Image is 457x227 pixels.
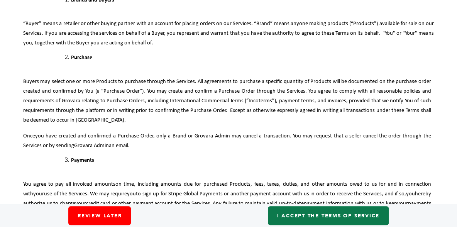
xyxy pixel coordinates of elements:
span: you [406,191,415,197]
span: Grovara Admin [74,143,109,149]
span: your [33,191,44,197]
span: Once [23,133,35,139]
span: Payments [71,158,94,163]
span: on time [115,181,134,187]
span: use of the Services. We may require [44,191,127,197]
span: You agree to pay all invoiced amounts [23,181,115,187]
span: to sign up for Stripe Global Payments or another payment account with us in order to receive the ... [136,191,406,197]
span: ou have created and confirmed a Purchase Order, only a Brand or Grovara Admin may cancel a transa... [23,133,431,149]
span: your [397,201,408,207]
span: you [127,191,136,197]
span: Buyers may select one or more Products to purchase through the Services. All agreements to purcha... [23,79,431,123]
span: payment information with us or to keep [304,201,397,207]
span: y [35,133,38,139]
span: “Buyer” means a retailer or other buying partner with an account for placing orders on our Servic... [23,21,434,46]
span: , including amounts due for purchased Products, fees, taxes, duties, and other amounts owed to us... [23,181,431,197]
span: Purchase [71,55,92,61]
span: an email. [109,143,130,149]
span: your [75,201,86,207]
span: credit card or other payment account for the Services. Any failure to maintain valid, [86,201,279,207]
a: Review Later [68,206,131,225]
span: up-to-date [279,201,304,207]
a: I accept the Terms of Service [268,206,389,225]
